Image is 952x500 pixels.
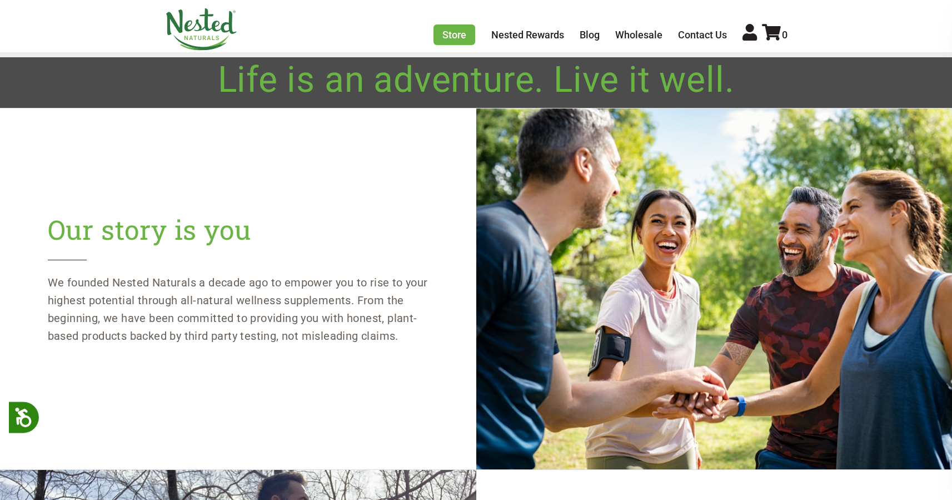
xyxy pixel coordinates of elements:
a: Store [433,24,475,45]
a: Wholesale [615,29,662,41]
h2: Our story is you [48,213,428,260]
a: Nested Rewards [491,29,564,41]
span: 0 [782,29,787,41]
p: We founded Nested Naturals a decade ago to empower you to rise to your highest potential through ... [48,274,428,345]
img: Nested Naturals [165,8,237,51]
a: Contact Us [678,29,727,41]
a: Blog [580,29,600,41]
a: 0 [762,29,787,41]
